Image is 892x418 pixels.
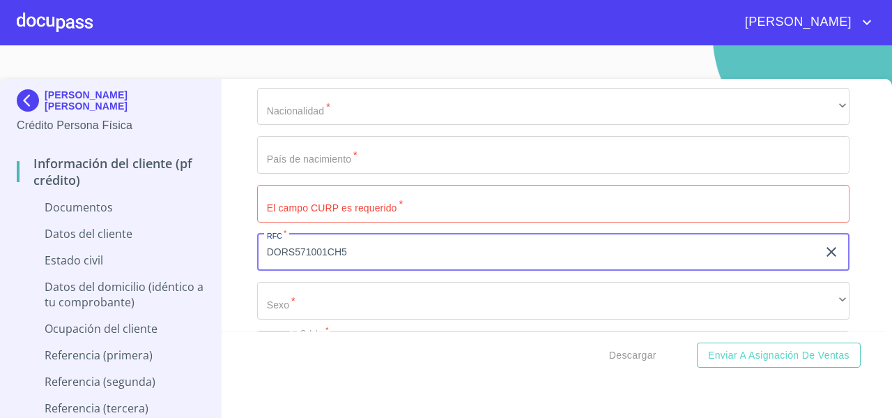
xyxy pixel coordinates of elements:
[17,155,204,188] p: Información del cliente (PF crédito)
[17,89,204,117] div: [PERSON_NAME] [PERSON_NAME]
[17,117,204,134] p: Crédito Persona Física
[17,253,204,268] p: Estado Civil
[735,11,859,33] span: [PERSON_NAME]
[697,343,861,368] button: Enviar a Asignación de Ventas
[603,343,662,368] button: Descargar
[45,89,204,112] p: [PERSON_NAME] [PERSON_NAME]
[257,282,849,320] div: ​
[17,321,204,336] p: Ocupación del Cliente
[609,347,656,364] span: Descargar
[17,226,204,241] p: Datos del cliente
[17,348,204,363] p: Referencia (primera)
[735,11,875,33] button: account of current user
[17,89,45,112] img: Docupass spot blue
[17,200,204,215] p: Documentos
[708,347,849,364] span: Enviar a Asignación de Ventas
[823,244,840,260] button: clear input
[257,88,849,126] div: ​
[17,374,204,389] p: Referencia (segunda)
[17,279,204,310] p: Datos del domicilio (idéntico a tu comprobante)
[17,401,204,416] p: Referencia (tercera)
